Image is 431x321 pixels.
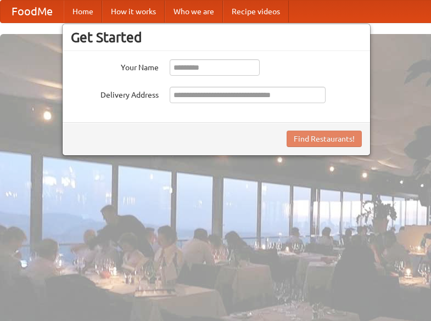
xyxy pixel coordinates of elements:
[71,87,159,100] label: Delivery Address
[102,1,165,22] a: How it works
[223,1,289,22] a: Recipe videos
[287,131,362,147] button: Find Restaurants!
[1,1,64,22] a: FoodMe
[64,1,102,22] a: Home
[71,29,362,46] h3: Get Started
[165,1,223,22] a: Who we are
[71,59,159,73] label: Your Name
